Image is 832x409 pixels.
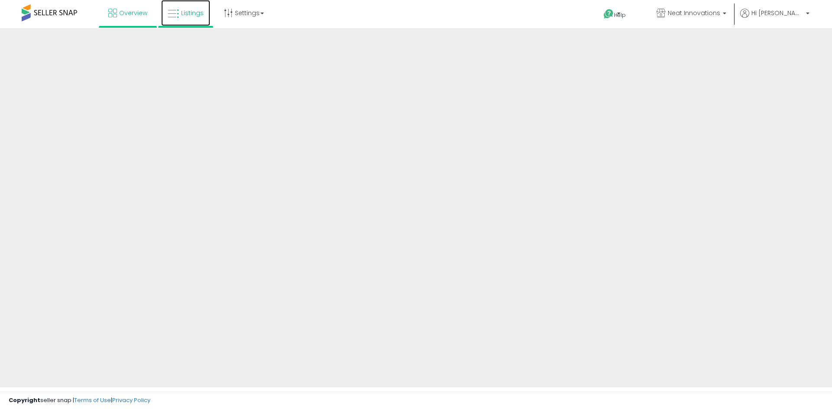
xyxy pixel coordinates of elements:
span: Help [614,11,626,19]
i: Get Help [603,9,614,19]
a: Hi [PERSON_NAME] [740,9,809,28]
span: Overview [119,9,147,17]
span: Listings [181,9,204,17]
span: Hi [PERSON_NAME] [751,9,803,17]
span: Neat Innovations [668,9,720,17]
a: Help [597,2,643,28]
